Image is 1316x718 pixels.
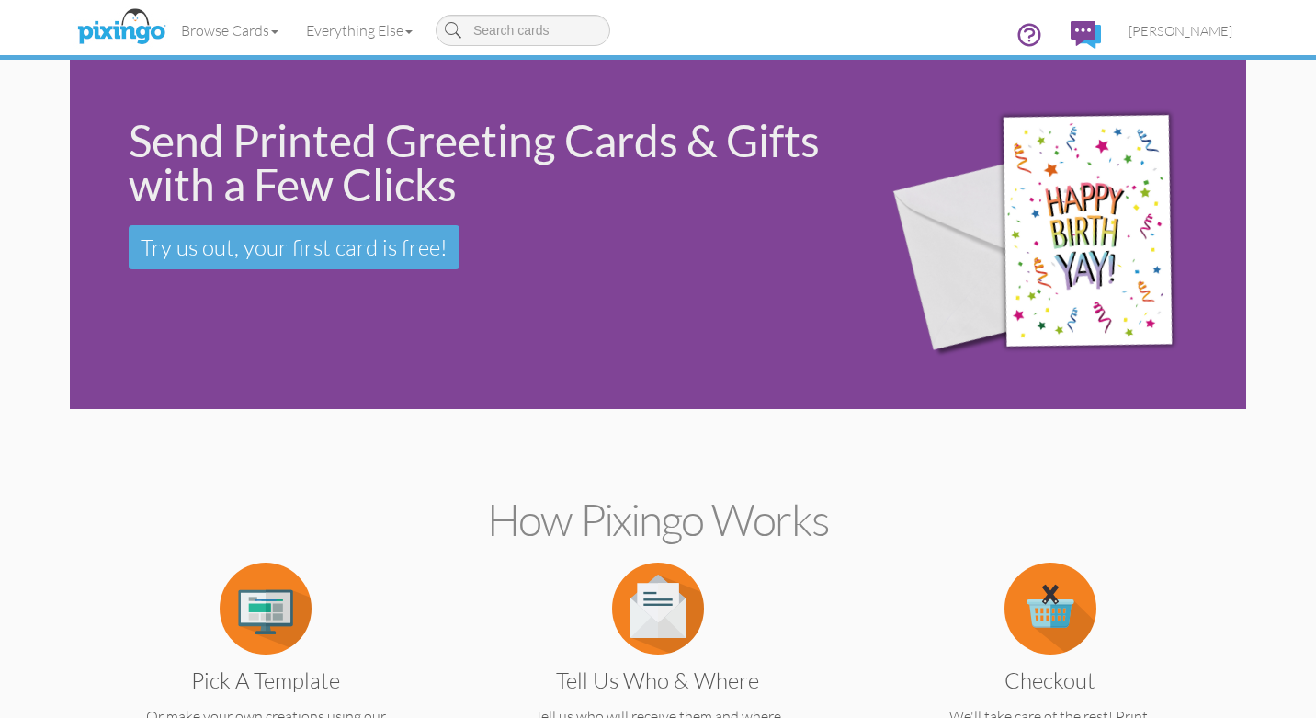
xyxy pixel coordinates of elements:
input: Search cards [436,15,610,46]
a: [PERSON_NAME] [1115,7,1246,54]
a: Try us out, your first card is free! [129,225,459,269]
img: pixingo logo [73,5,170,51]
a: Browse Cards [167,7,292,53]
a: Everything Else [292,7,426,53]
span: Try us out, your first card is free! [141,234,448,261]
img: item.alt [220,563,312,655]
img: 942c5090-71ba-4bfc-9a92-ca782dcda692.png [865,64,1242,405]
span: [PERSON_NAME] [1129,23,1232,39]
h2: How Pixingo works [102,496,1214,544]
img: item.alt [1004,563,1096,655]
h3: Tell us Who & Where [507,668,808,692]
div: Send Printed Greeting Cards & Gifts with a Few Clicks [129,119,839,207]
h3: Checkout [900,668,1200,692]
img: comments.svg [1071,21,1101,49]
img: item.alt [612,563,704,655]
h3: Pick a Template [116,668,416,692]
